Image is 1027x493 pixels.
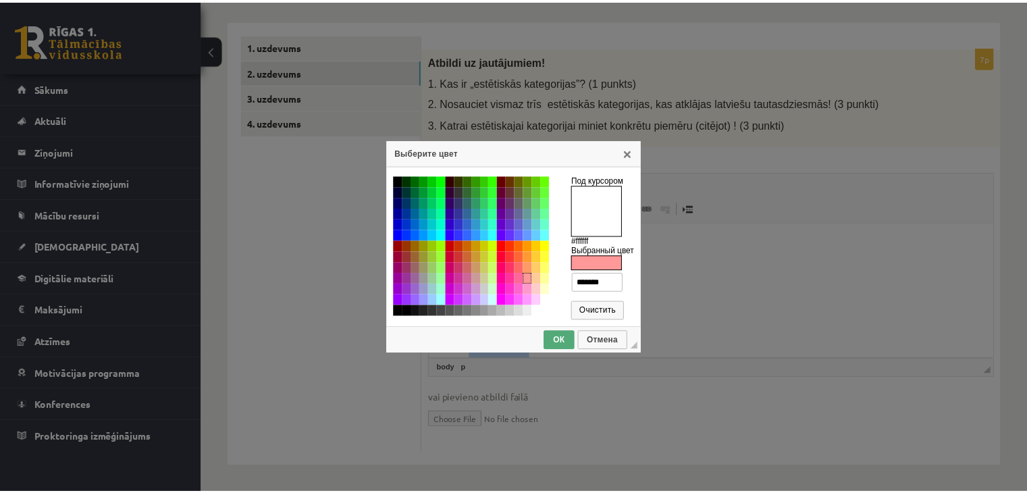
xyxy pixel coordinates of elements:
span: Под курсором [577,176,629,185]
a: Закрыть [628,147,639,158]
a: Очистить [577,301,630,320]
span: Очистить [578,306,629,315]
span: Отмена [585,336,632,345]
div: Перетащите для изменения размера [637,342,643,349]
span: Выбранный цвет [577,246,640,255]
a: ОК [549,331,579,350]
a: Отмена [583,331,633,350]
span: ОК [550,336,578,345]
div: Выберите цвет [397,172,640,323]
div: #ffffff [577,236,640,246]
table: Настройки цвета [397,176,554,316]
div: Выберите цвет [390,140,647,166]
